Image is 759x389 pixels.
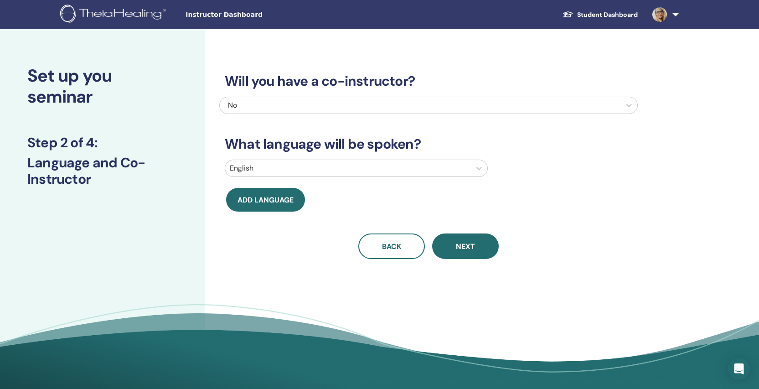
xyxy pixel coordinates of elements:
span: Instructor Dashboard [186,10,322,20]
button: Back [358,233,425,259]
span: No [228,100,237,110]
div: Open Intercom Messenger [728,358,750,380]
h2: Set up you seminar [27,66,178,107]
h3: Step 2 of 4 : [27,135,178,151]
span: Add language [238,195,294,205]
img: graduation-cap-white.svg [563,10,573,18]
button: Add language [226,188,305,212]
img: default.jpg [652,7,667,22]
h3: Language and Co-Instructor [27,155,178,187]
h3: Will you have a co-instructor? [219,73,638,89]
span: Next [456,242,475,251]
a: Student Dashboard [555,6,645,23]
h3: What language will be spoken? [219,136,638,152]
img: logo.png [60,5,169,25]
button: Next [432,233,499,259]
span: Back [382,242,401,251]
